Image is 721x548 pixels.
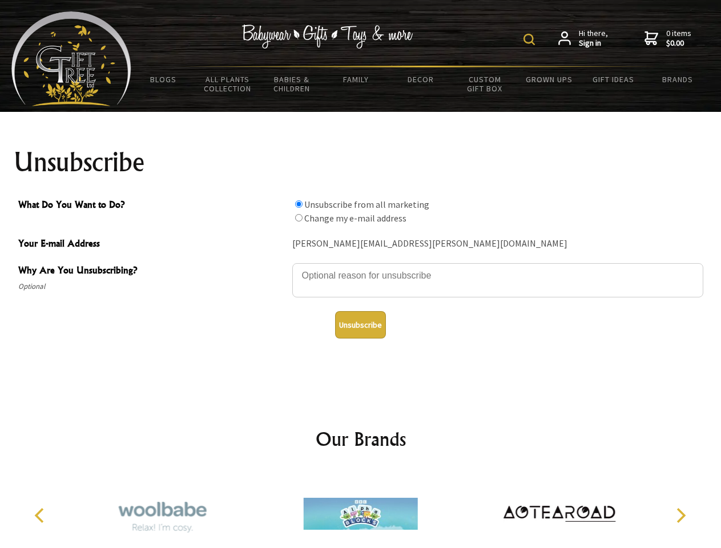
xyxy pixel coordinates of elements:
[324,67,389,91] a: Family
[18,198,287,214] span: What Do You Want to Do?
[517,67,581,91] a: Grown Ups
[668,503,693,528] button: Next
[304,199,429,210] label: Unsubscribe from all marketing
[335,311,386,339] button: Unsubscribe
[18,236,287,253] span: Your E-mail Address
[14,148,708,176] h1: Unsubscribe
[579,38,608,49] strong: Sign in
[295,214,303,221] input: What Do You Want to Do?
[242,25,413,49] img: Babywear - Gifts - Toys & more
[581,67,646,91] a: Gift Ideas
[29,503,54,528] button: Previous
[646,67,710,91] a: Brands
[292,263,703,297] textarea: Why Are You Unsubscribing?
[453,67,517,100] a: Custom Gift Box
[558,29,608,49] a: Hi there,Sign in
[292,235,703,253] div: [PERSON_NAME][EMAIL_ADDRESS][PERSON_NAME][DOMAIN_NAME]
[18,280,287,293] span: Optional
[388,67,453,91] a: Decor
[579,29,608,49] span: Hi there,
[260,67,324,100] a: Babies & Children
[23,425,699,453] h2: Our Brands
[666,38,691,49] strong: $0.00
[196,67,260,100] a: All Plants Collection
[11,11,131,106] img: Babyware - Gifts - Toys and more...
[18,263,287,280] span: Why Are You Unsubscribing?
[131,67,196,91] a: BLOGS
[295,200,303,208] input: What Do You Want to Do?
[645,29,691,49] a: 0 items$0.00
[523,34,535,45] img: product search
[666,28,691,49] span: 0 items
[304,212,406,224] label: Change my e-mail address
